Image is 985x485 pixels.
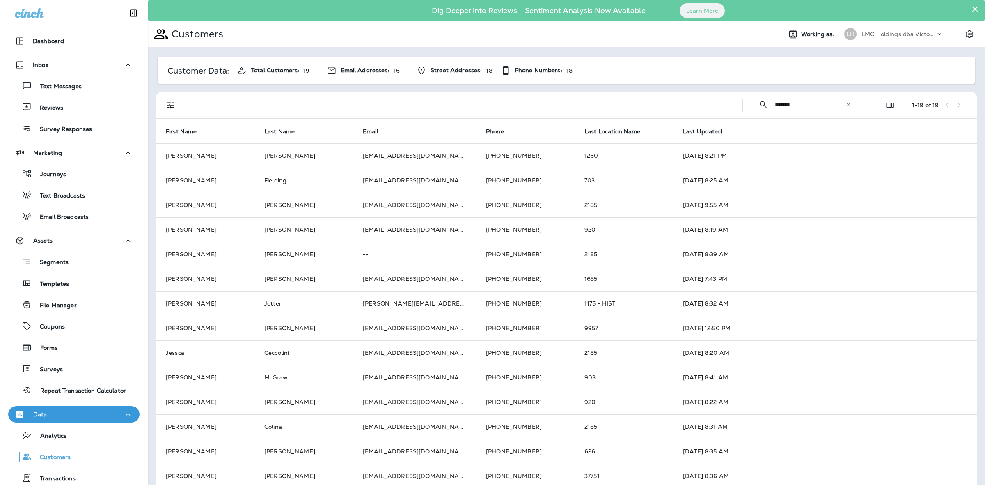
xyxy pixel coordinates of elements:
p: Customers [32,454,71,462]
button: Customers [8,448,140,465]
p: Surveys [32,366,63,374]
button: Collapse Search [755,97,772,113]
td: [DATE] 7:43 PM [673,267,977,291]
td: [PHONE_NUMBER] [476,217,575,242]
td: [PERSON_NAME] [156,242,254,267]
p: Assets [33,237,53,244]
span: Last Updated [683,128,722,135]
td: [PERSON_NAME] [156,267,254,291]
button: Surveys [8,360,140,377]
td: [PERSON_NAME] [156,414,254,439]
button: Data [8,406,140,423]
span: 2185 [584,201,598,209]
span: 2185 [584,251,598,258]
td: [PHONE_NUMBER] [476,242,575,267]
button: Settings [962,27,977,41]
span: Last Name [264,128,305,135]
td: McGraw [254,365,353,390]
td: [PERSON_NAME] [254,217,353,242]
p: Reviews [32,104,63,112]
span: 903 [584,374,596,381]
td: [DATE] 8:32 AM [673,291,977,316]
td: Jetten [254,291,353,316]
span: 626 [584,448,595,455]
span: First Name [166,128,197,135]
td: [PHONE_NUMBER] [476,340,575,365]
td: [PERSON_NAME] [156,365,254,390]
p: LMC Holdings dba Victory Lane Quick Oil Change [861,31,935,37]
span: Last Location Name [584,128,641,135]
button: Email Broadcasts [8,208,140,225]
span: Phone [486,128,504,135]
td: [EMAIL_ADDRESS][DOMAIN_NAME] [353,193,476,217]
td: [PERSON_NAME] [156,390,254,414]
td: [EMAIL_ADDRESS][DOMAIN_NAME] [353,390,476,414]
p: Analytics [32,432,66,440]
td: [PHONE_NUMBER] [476,414,575,439]
p: Journeys [32,171,66,179]
button: Templates [8,275,140,292]
td: [EMAIL_ADDRESS][DOMAIN_NAME] [353,340,476,365]
p: 18 [566,67,573,74]
p: 19 [303,67,309,74]
span: Email [363,128,389,135]
p: Dig Deeper into Reviews - Sentiment Analysis Now Available [408,9,669,12]
p: Inbox [33,62,48,68]
button: Coupons [8,317,140,335]
td: [PERSON_NAME] [156,316,254,340]
span: Last Updated [683,128,733,135]
button: Text Broadcasts [8,186,140,204]
p: Segments [32,259,69,267]
p: Survey Responses [32,126,92,133]
td: [EMAIL_ADDRESS][DOMAIN_NAME] [353,365,476,390]
td: [PERSON_NAME] [156,217,254,242]
span: Last Location Name [584,128,651,135]
div: 1 - 19 of 19 [912,102,939,108]
td: [PERSON_NAME] [254,439,353,464]
td: [PHONE_NUMBER] [476,291,575,316]
td: [DATE] 8:22 AM [673,390,977,414]
td: [DATE] 8:41 AM [673,365,977,390]
td: [PERSON_NAME] [254,242,353,267]
td: [EMAIL_ADDRESS][DOMAIN_NAME] [353,414,476,439]
span: 2185 [584,349,598,356]
td: [DATE] 12:50 PM [673,316,977,340]
button: Filters [163,97,179,113]
button: Analytics [8,427,140,444]
td: [DATE] 8:31 AM [673,414,977,439]
td: [PERSON_NAME] [156,291,254,316]
td: [PHONE_NUMBER] [476,193,575,217]
span: Street Addresses: [431,67,482,74]
span: Working as: [801,31,836,38]
td: [EMAIL_ADDRESS][DOMAIN_NAME] [353,217,476,242]
span: 2185 [584,423,598,430]
button: Reviews [8,99,140,116]
td: [PHONE_NUMBER] [476,365,575,390]
td: [DATE] 9:55 AM [673,193,977,217]
span: 1635 [584,275,598,283]
p: Customer Data: [167,67,229,74]
button: Repeat Transaction Calculator [8,382,140,399]
p: Email Broadcasts [32,214,89,221]
span: 9957 [584,324,598,332]
p: Templates [32,280,69,288]
p: Text Messages [32,83,82,91]
span: Phone [486,128,515,135]
span: Email Addresses: [341,67,389,74]
div: LH [844,28,857,40]
button: Marketing [8,145,140,161]
button: Edit Fields [882,97,898,113]
td: [PHONE_NUMBER] [476,168,575,193]
td: [DATE] 8:35 AM [673,439,977,464]
button: Inbox [8,57,140,73]
td: Fielding [254,168,353,193]
p: Forms [32,345,58,352]
p: Customers [168,28,223,40]
span: 37751 [584,472,600,480]
p: Data [33,411,47,418]
td: [EMAIL_ADDRESS][DOMAIN_NAME] [353,316,476,340]
button: Journeys [8,165,140,182]
td: [PHONE_NUMBER] [476,267,575,291]
button: Survey Responses [8,120,140,137]
td: [PHONE_NUMBER] [476,316,575,340]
